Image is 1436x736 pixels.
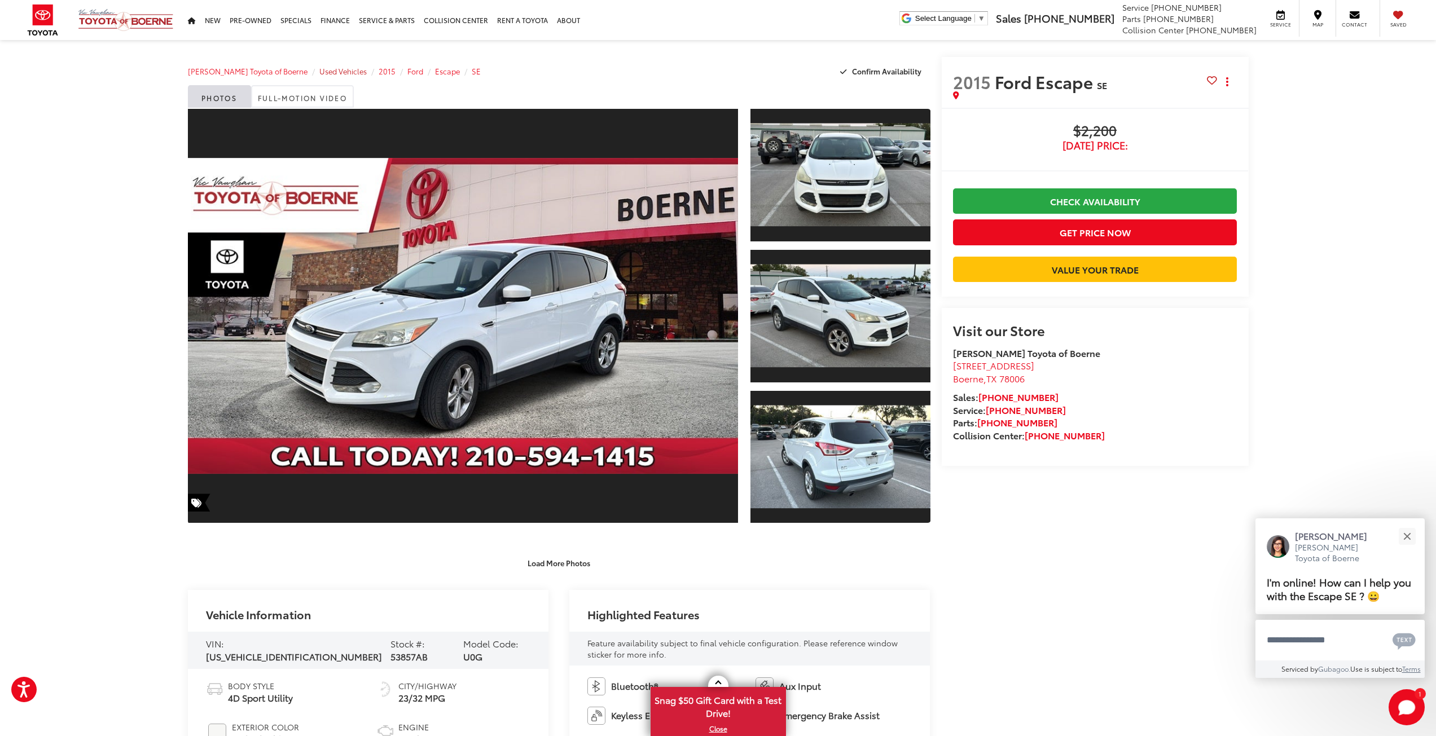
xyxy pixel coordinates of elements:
button: Close [1395,524,1419,548]
span: [STREET_ADDRESS] [953,359,1034,372]
strong: [PERSON_NAME] Toyota of Boerne [953,346,1100,359]
p: [PERSON_NAME] Toyota of Boerne [1295,542,1378,564]
a: Gubagoo. [1318,664,1350,673]
h2: Vehicle Information [206,608,311,620]
span: Parts [1122,13,1141,24]
span: Keyless Entry [611,709,667,722]
a: Photos [188,85,251,108]
span: 2015 [953,69,991,94]
span: Confirm Availability [852,66,921,76]
img: Bluetooth® [587,677,605,695]
button: Chat with SMS [1389,627,1419,653]
img: 2015 Ford Escape SE [182,158,744,474]
p: [PERSON_NAME] [1295,530,1378,542]
a: Value Your Trade [953,257,1237,282]
img: 2015 Ford Escape SE [749,406,932,509]
span: Aux Input [779,680,821,693]
span: TX [986,372,997,385]
button: Confirm Availability [834,61,930,81]
strong: Collision Center: [953,429,1105,442]
span: [PHONE_NUMBER] [1024,11,1114,25]
svg: Text [1393,632,1416,650]
button: Load More Photos [520,553,598,572]
span: 53857AB [390,650,428,663]
a: [PHONE_NUMBER] [1025,429,1105,442]
h2: Visit our Store [953,323,1237,337]
span: Map [1305,21,1330,28]
strong: Sales: [953,390,1059,403]
strong: Service: [953,403,1066,416]
img: 2015 Ford Escape SE [749,265,932,368]
span: $2,200 [953,123,1237,140]
span: , [953,372,1025,385]
span: Collision Center [1122,24,1184,36]
a: Used Vehicles [319,66,367,76]
span: Body Style [228,680,293,691]
span: Ford Escape [995,69,1097,94]
span: Bluetooth® [611,680,658,693]
a: [PHONE_NUMBER] [986,403,1066,416]
h2: Highlighted Features [587,608,700,620]
button: Get Price Now [953,219,1237,245]
span: Select Language [915,14,972,23]
span: Escape [435,66,460,76]
img: Vic Vaughan Toyota of Boerne [78,8,174,32]
span: Boerne [953,372,983,385]
span: VIN: [206,637,224,650]
span: Saved [1386,21,1411,28]
a: [PERSON_NAME] Toyota of Boerne [188,66,308,76]
span: [US_VEHICLE_IDENTIFICATION_NUMBER] [206,650,382,663]
strong: Parts: [953,416,1057,429]
a: [PHONE_NUMBER] [977,416,1057,429]
span: 78006 [999,372,1025,385]
a: Expand Photo 2 [750,249,930,384]
span: Contact [1342,21,1367,28]
span: Model Code: [463,637,519,650]
span: [PHONE_NUMBER] [1151,2,1222,13]
a: Expand Photo 1 [750,108,930,243]
img: 2015 Ford Escape SE [749,124,932,227]
span: dropdown dots [1226,77,1228,86]
a: Expand Photo 0 [188,108,739,524]
span: Exterior Color [232,721,299,733]
img: Fuel Economy [376,680,394,698]
span: Service [1122,2,1149,13]
a: [PHONE_NUMBER] [978,390,1059,403]
a: SE [472,66,481,76]
a: Full-Motion Video [251,85,354,108]
div: Close[PERSON_NAME][PERSON_NAME] Toyota of BoerneI'm online! How can I help you with the Escape SE... [1255,518,1425,678]
span: [PHONE_NUMBER] [1186,24,1257,36]
span: City/Highway [398,680,456,691]
a: Terms [1402,664,1421,673]
a: Check Availability [953,188,1237,214]
span: Use is subject to [1350,664,1402,673]
span: 23/32 MPG [398,691,456,704]
span: Emergency Brake Assist [779,709,880,722]
span: Sales [996,11,1021,25]
svg: Start Chat [1389,689,1425,725]
a: Expand Photo 3 [750,390,930,525]
span: 4D Sport Utility [228,691,293,704]
span: U0G [463,650,482,663]
img: Keyless Entry [587,707,605,725]
span: SE [1097,78,1107,91]
a: Ford [407,66,423,76]
button: Actions [1217,72,1237,91]
a: 2015 [379,66,396,76]
span: Special [188,493,210,512]
span: Service [1268,21,1293,28]
a: Select Language​ [915,14,985,23]
span: 1 [1419,691,1421,696]
span: Feature availability subject to final vehicle configuration. Please reference window sticker for ... [587,637,898,660]
span: Engine [398,721,447,733]
a: [STREET_ADDRESS] Boerne,TX 78006 [953,359,1034,385]
button: Toggle Chat Window [1389,689,1425,725]
span: I'm online! How can I help you with the Escape SE ? 😀 [1267,574,1411,603]
span: [DATE] Price: [953,140,1237,151]
span: Snag $50 Gift Card with a Test Drive! [652,688,785,722]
